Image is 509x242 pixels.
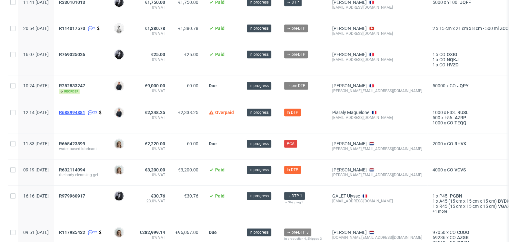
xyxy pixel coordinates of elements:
span: 15 cm x 21 cm x 8 cm - 500 ml [439,26,499,31]
span: R688994881 [59,110,85,115]
span: In progress [249,25,269,31]
span: CO [439,57,445,62]
span: In progress [249,52,269,57]
span: CO [450,235,456,240]
span: In progress [249,229,269,235]
span: R45 (15 cm x 15 cm x 15 cm) [439,204,497,209]
span: €0.00 [187,83,198,88]
span: In progress [249,167,269,173]
a: AZRP [454,115,467,120]
span: 11:33 [DATE] [23,141,49,146]
span: 1 [433,204,435,209]
span: VCVS [453,167,467,172]
div: [EMAIL_ADDRESS][DOMAIN_NAME] [332,31,422,36]
span: reorder [59,89,80,94]
div: [PERSON_NAME][EMAIL_ADDRESS][DOMAIN_NAME] [332,146,422,151]
span: Overpaid [215,110,234,115]
span: 09:51 [DATE] [23,230,49,235]
span: Paid [215,26,225,31]
span: P45. [439,193,449,198]
span: → pre-DTP [287,52,305,57]
span: 0% VAT [140,57,165,62]
span: NQKJ [445,57,460,62]
span: the body cleansing gel [59,172,104,178]
span: 97050 [433,230,445,235]
div: [EMAIL_ADDRESS][DOMAIN_NAME] [332,115,422,120]
span: → pre-DTP 3 [287,229,309,235]
span: PGBN [449,193,464,198]
span: €1,380.78 [178,26,198,31]
a: [PERSON_NAME] [332,26,367,31]
span: €282,999.14 [140,230,165,235]
span: 1 [433,52,435,57]
span: 12:14 [DATE] [23,110,49,115]
a: Piaraly Maguelone [332,110,369,115]
span: 50000 [433,83,445,88]
a: 2 [86,26,95,31]
span: In progress [249,83,269,89]
span: €2,338.25 [178,110,198,115]
span: 20:54 [DATE] [23,26,49,31]
a: R688994881 [59,110,86,115]
span: 10:24 [DATE] [23,83,49,88]
span: 2000 [433,141,443,146]
span: 09:19 [DATE] [23,167,49,172]
span: 4000 [433,167,443,172]
span: 22 [93,230,97,235]
img: Dudek Mariola [115,24,124,33]
span: €96,067.00 [175,230,198,235]
span: €25.00 [184,52,198,57]
span: → DTP 1 [287,193,302,199]
span: Due [209,230,217,235]
a: GALET Ulysse [332,193,360,198]
span: 0% VAT [140,172,165,178]
span: 0% VAT [140,115,165,120]
span: CO [450,230,456,235]
span: R665423899 [59,141,85,146]
a: R979960917 [59,193,86,198]
span: R632114094 [59,167,85,172]
span: R979960917 [59,193,85,198]
span: €0.00 [187,141,198,146]
a: HVZO [445,62,460,67]
span: €1,380.78 [145,26,165,31]
span: 0% VAT [140,235,165,240]
span: Paid [215,52,225,57]
div: [PERSON_NAME][EMAIL_ADDRESS][DOMAIN_NAME] [332,88,422,93]
span: 0% VAT [140,5,165,10]
span: 1 [433,198,435,204]
span: → pre-DTP [287,25,305,31]
span: AZGB [456,235,470,240]
div: [EMAIL_ADDRESS][DOMAIN_NAME] [332,5,422,10]
div: [DOMAIN_NAME][EMAIL_ADDRESS][DOMAIN_NAME] [332,235,422,240]
a: R632114094 [59,167,86,172]
span: R117985432 [59,230,85,235]
span: CO [439,52,445,57]
a: RUSL [456,110,470,115]
span: CUOO [456,230,471,235]
a: R769325026 [59,52,86,57]
a: OXIG [445,52,459,57]
span: F56. [444,115,454,120]
span: €30.76 [184,193,198,198]
span: 2 [93,26,95,31]
img: Monika Poźniak [115,228,124,237]
span: 500 [433,115,440,120]
span: water-based lubricant [59,146,104,151]
span: F33. [447,110,456,115]
div: In production 4, Shipped 3 [284,236,322,241]
a: TEQQ [453,120,468,125]
span: CO [450,83,456,88]
img: Philippe Dubuy [115,50,124,59]
a: [PERSON_NAME] [332,167,367,172]
span: Paid [215,193,225,198]
span: €30.76 [151,193,165,198]
a: R114017570 [59,26,86,31]
a: 22 [86,230,97,235]
span: A45 (15 cm x 15 cm x 15 cm) [439,198,497,204]
span: 2 [433,26,435,31]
